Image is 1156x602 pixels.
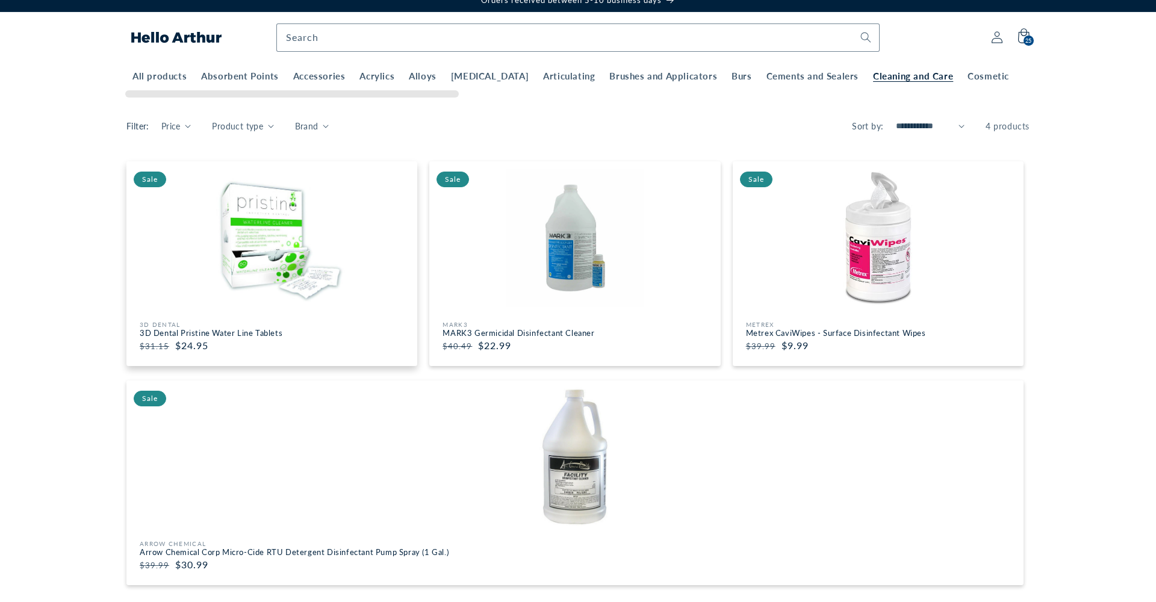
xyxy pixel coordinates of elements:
h3: 3D Dental Pristine Water Line Tablets [140,328,411,338]
img: MARK3 Germicidal Disinfectant Cleaner [433,169,716,307]
a: [MEDICAL_DATA] [444,63,536,82]
span: Acrylics [359,70,394,82]
span: Accessories [293,70,346,82]
a: Cleaning and Care [866,63,960,82]
span: 4 products [986,121,1030,131]
summary: Price [161,120,191,132]
div: Arrow Chemical [140,540,1018,547]
img: Arrow Chemical Corp Micro-Cide RTU Detergent Disinfectant Pump Spray (1 Gal.) [130,388,1020,526]
span: Cleaning and Care [873,70,953,82]
a: 3D Dental3D Dental Pristine Water Line Tablets $31.15 $24.95 [140,321,411,353]
span: Cosmetic [968,70,1009,82]
span: $9.99 [782,338,809,353]
span: Price [161,120,181,132]
s: $40.49 [443,341,472,351]
a: Sale [736,169,1020,307]
summary: Product type [212,120,273,132]
a: Cements and Sealers [759,63,866,82]
div: 3D Dental [140,321,411,328]
h3: Arrow Chemical Corp Micro-Cide RTU Detergent Disinfectant Pump Spray (1 Gal.) [140,547,1018,557]
span: 25 [1025,36,1032,46]
a: Brushes and Applicators [602,63,724,82]
span: Product type [212,120,263,132]
a: Articulating [536,63,602,82]
img: Hello Arthur logo [131,32,222,43]
span: Alloys [409,70,437,82]
span: $24.95 [175,338,208,353]
span: Sale [437,172,469,187]
span: Brand [295,120,319,132]
span: Brushes and Applicators [609,70,717,82]
a: Absorbent Points [194,63,286,82]
a: Burs [724,63,759,82]
span: $30.99 [175,557,208,572]
button: Search [853,24,879,51]
span: Articulating [543,70,595,82]
span: Sale [134,391,166,406]
a: Arrow ChemicalArrow Chemical Corp Micro-Cide RTU Detergent Disinfectant Pump Spray (1 Gal.) $39.9... [140,540,1018,572]
span: $22.99 [478,338,511,353]
a: Sale [433,169,716,307]
a: Sale [130,169,414,307]
div: MARK3 [443,321,714,328]
img: Metrex CaviWipes - Surface Disinfectant Wipes [736,169,1020,307]
a: Acrylics [352,63,402,82]
a: Alloys [402,63,444,82]
a: Cosmetic [960,63,1016,82]
a: Accessories [286,63,353,82]
div: Metrex [746,321,1018,328]
span: Absorbent Points [201,70,279,82]
img: 3D Dental Pristine Water Line Tablets [130,169,414,307]
span: Burs [732,70,751,82]
s: $39.99 [140,560,169,570]
h3: MARK3 Germicidal Disinfectant Cleaner [443,328,714,338]
span: Cements and Sealers [766,70,859,82]
label: Sort by: [852,121,883,131]
s: $39.99 [746,341,775,351]
a: MARK3MARK3 Germicidal Disinfectant Cleaner $40.49 $22.99 [443,321,714,353]
span: [MEDICAL_DATA] [451,70,529,82]
a: Sale [130,388,1020,526]
a: MetrexMetrex CaviWipes - Surface Disinfectant Wipes $39.99 $9.99 [746,321,1018,353]
h3: Metrex CaviWipes - Surface Disinfectant Wipes [746,328,1018,338]
span: All products [132,70,187,82]
span: Sale [740,172,772,187]
span: Sale [134,172,166,187]
summary: Brand [295,120,329,132]
s: $31.15 [140,341,169,351]
a: All products [125,63,194,82]
h2: Filter: [126,120,149,132]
